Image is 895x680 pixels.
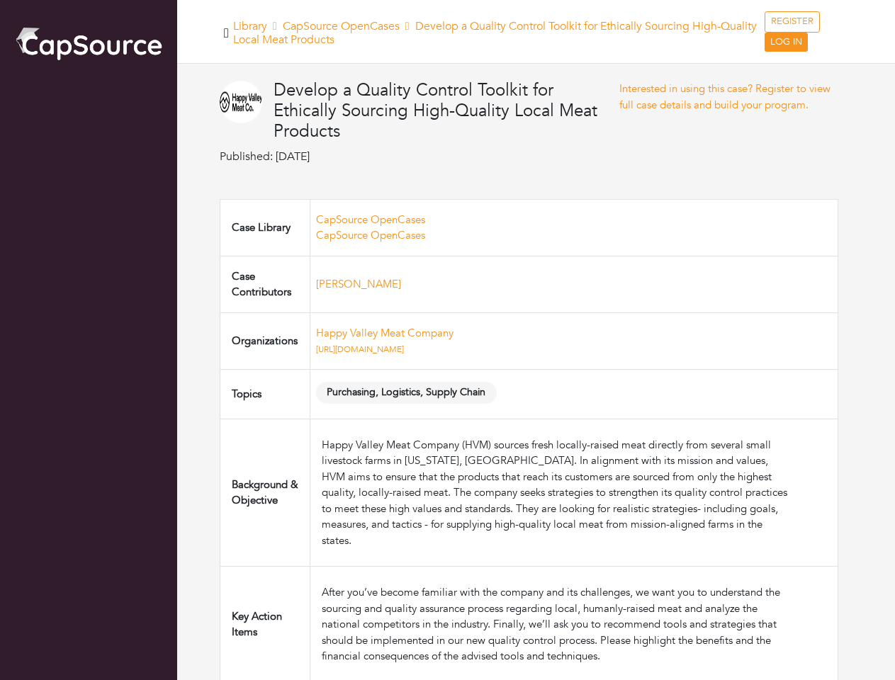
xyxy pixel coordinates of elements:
td: Organizations [220,312,310,369]
div: After you’ve become familiar with the company and its challenges, we want you to understand the s... [322,584,792,664]
p: Published: [DATE] [220,148,619,165]
td: Background & Objective [220,419,310,567]
h5: Library Develop a Quality Control Toolkit for Ethically Sourcing High-Quality Local Meat Products [233,20,765,47]
a: CapSource OpenCases [316,228,425,242]
a: CapSource OpenCases [316,212,425,227]
div: Happy Valley Meat Company (HVM) sources fresh locally-raised meat directly from several small liv... [322,437,792,549]
a: Interested in using this case? Register to view full case details and build your program. [619,81,831,112]
a: CapSource OpenCases [283,18,400,34]
a: [PERSON_NAME] [316,277,401,291]
a: REGISTER [765,11,820,33]
a: LOG IN [765,33,808,52]
td: Case Contributors [220,256,310,312]
td: Topics [220,369,310,419]
img: HVMC.png [220,81,262,123]
a: Happy Valley Meat Company [316,326,454,340]
td: Case Library [220,199,310,256]
a: [URL][DOMAIN_NAME] [316,344,404,355]
span: Purchasing, Logistics, Supply Chain [316,382,497,404]
img: cap_logo.png [14,25,163,62]
h4: Develop a Quality Control Toolkit for Ethically Sourcing High-Quality Local Meat Products [274,81,619,142]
